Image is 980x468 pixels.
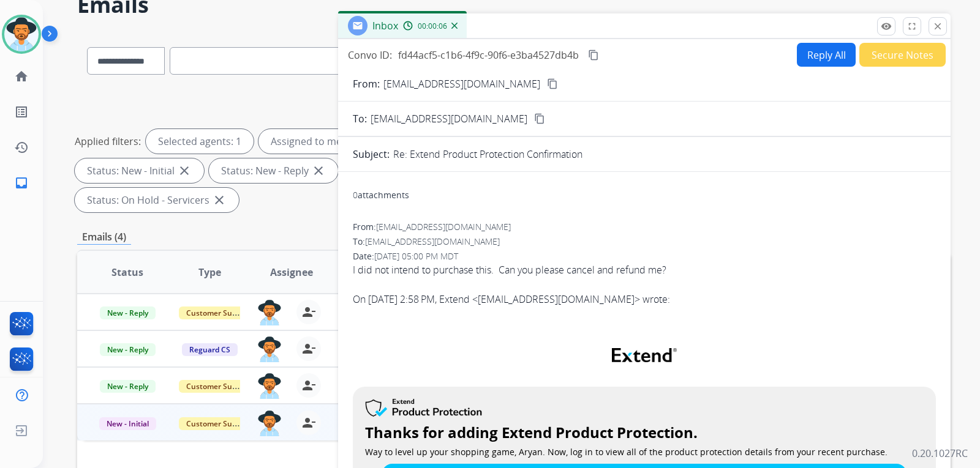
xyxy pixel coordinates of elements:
[301,415,316,430] mat-icon: person_remove
[111,265,143,280] span: Status
[588,50,599,61] mat-icon: content_copy
[14,105,29,119] mat-icon: list_alt
[258,129,354,154] div: Assigned to me
[311,163,326,178] mat-icon: close
[353,250,936,262] div: Date:
[365,447,924,458] p: Way to level up your shopping game, Aryan. Now, log in to view all of the product protection deta...
[353,262,936,277] div: I did not intend to purchase this. Can you please cancel and refund me?
[270,265,313,280] span: Assignee
[301,378,316,393] mat-icon: person_remove
[371,111,527,126] span: [EMAIL_ADDRESS][DOMAIN_NAME]
[14,140,29,155] mat-icon: history
[198,265,221,280] span: Type
[881,21,892,32] mat-icon: remove_red_eye
[179,417,258,430] span: Customer Support
[353,221,936,233] div: From:
[797,43,856,67] button: Reply All
[353,111,367,126] p: To:
[398,48,579,62] span: fd44acf5-c1b6-4f9c-90f6-e3ba4527db4b
[4,17,39,51] img: avatar
[177,163,192,178] mat-icon: close
[859,43,946,67] button: Secure Notes
[353,189,358,201] span: 0
[353,147,390,162] p: Subject:
[612,348,677,362] img: Extend Logo
[75,134,141,149] p: Applied filters:
[383,76,540,91] p: [EMAIL_ADDRESS][DOMAIN_NAME]
[393,147,582,162] p: Re: Extend Product Protection Confirmation
[100,306,156,319] span: New - Reply
[146,129,254,154] div: Selected agents: 1
[257,336,282,362] img: agent-avatar
[365,236,500,247] span: [EMAIL_ADDRESS][DOMAIN_NAME]
[912,446,968,461] p: 0.20.1027RC
[353,76,380,91] p: From:
[77,229,131,245] p: Emails (4)
[257,300,282,325] img: agent-avatar
[182,343,238,356] span: Reguard CS
[100,343,156,356] span: New - Reply
[301,341,316,356] mat-icon: person_remove
[209,158,338,183] div: Status: New - Reply
[75,158,204,183] div: Status: New - Initial
[212,193,227,207] mat-icon: close
[932,21,943,32] mat-icon: close
[14,69,29,84] mat-icon: home
[301,305,316,319] mat-icon: person_remove
[179,380,258,393] span: Customer Support
[257,373,282,399] img: agent-avatar
[100,380,156,393] span: New - Reply
[907,21,918,32] mat-icon: fullscreen
[418,21,447,31] span: 00:00:06
[353,236,936,248] div: To:
[257,410,282,436] img: agent-avatar
[14,176,29,190] mat-icon: inbox
[365,422,698,442] strong: Thanks for adding Extend Product Protection.
[374,250,458,262] span: [DATE] 05:00 PM MDT
[534,113,545,124] mat-icon: content_copy
[547,78,558,89] mat-icon: content_copy
[365,399,483,418] img: Extend Product Protection
[179,306,258,319] span: Customer Support
[99,417,156,430] span: New - Initial
[353,189,409,201] div: attachments
[372,19,398,32] span: Inbox
[75,188,239,212] div: Status: On Hold - Servicers
[353,292,936,321] blockquote: On [DATE] 2:58 PM, Extend <[EMAIL_ADDRESS][DOMAIN_NAME]> wrote:
[376,221,511,232] span: [EMAIL_ADDRESS][DOMAIN_NAME]
[348,48,392,62] p: Convo ID:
